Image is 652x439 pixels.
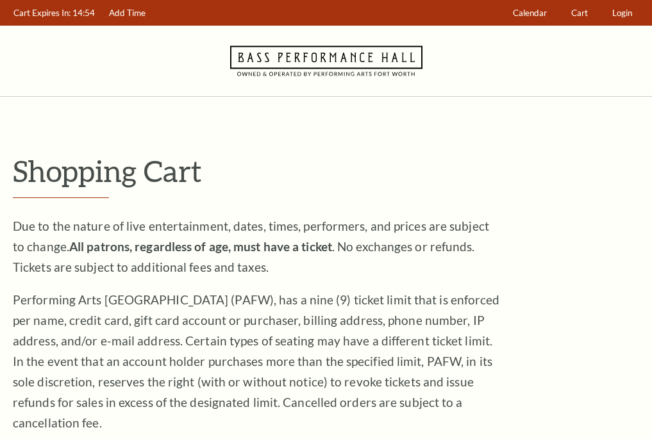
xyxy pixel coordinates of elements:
[103,1,152,26] a: Add Time
[13,154,639,187] p: Shopping Cart
[513,8,547,18] span: Calendar
[13,290,500,433] p: Performing Arts [GEOGRAPHIC_DATA] (PAFW), has a nine (9) ticket limit that is enforced per name, ...
[69,239,332,254] strong: All patrons, regardless of age, must have a ticket
[72,8,95,18] span: 14:54
[13,8,71,18] span: Cart Expires In:
[606,1,639,26] a: Login
[507,1,553,26] a: Calendar
[612,8,632,18] span: Login
[13,219,489,274] span: Due to the nature of live entertainment, dates, times, performers, and prices are subject to chan...
[571,8,588,18] span: Cart
[565,1,594,26] a: Cart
